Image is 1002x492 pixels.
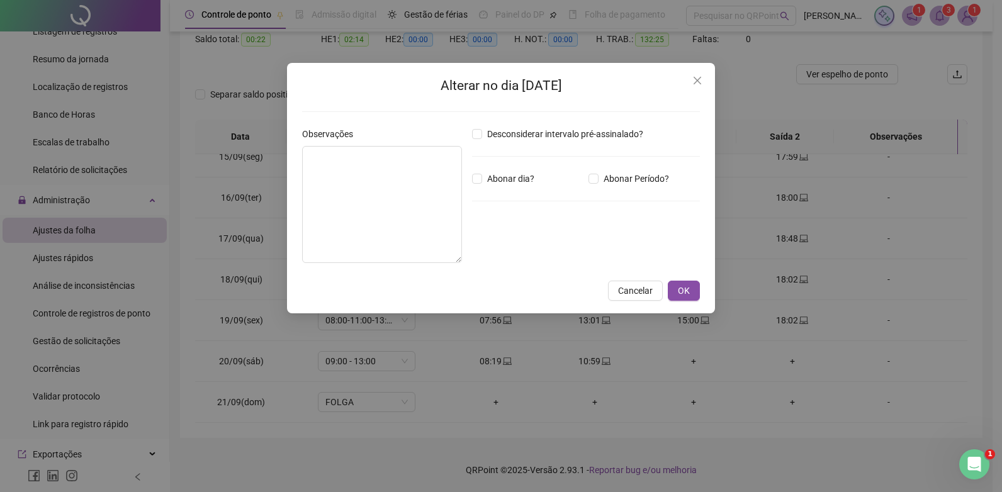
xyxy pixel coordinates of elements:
[302,127,361,141] label: Observações
[692,75,702,86] span: close
[678,284,690,298] span: OK
[599,172,674,186] span: Abonar Período?
[302,75,700,96] h2: Alterar no dia [DATE]
[985,449,995,459] span: 1
[687,70,707,91] button: Close
[959,449,989,479] iframe: Intercom live chat
[608,281,663,301] button: Cancelar
[482,172,539,186] span: Abonar dia?
[618,284,653,298] span: Cancelar
[482,127,648,141] span: Desconsiderar intervalo pré-assinalado?
[668,281,700,301] button: OK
